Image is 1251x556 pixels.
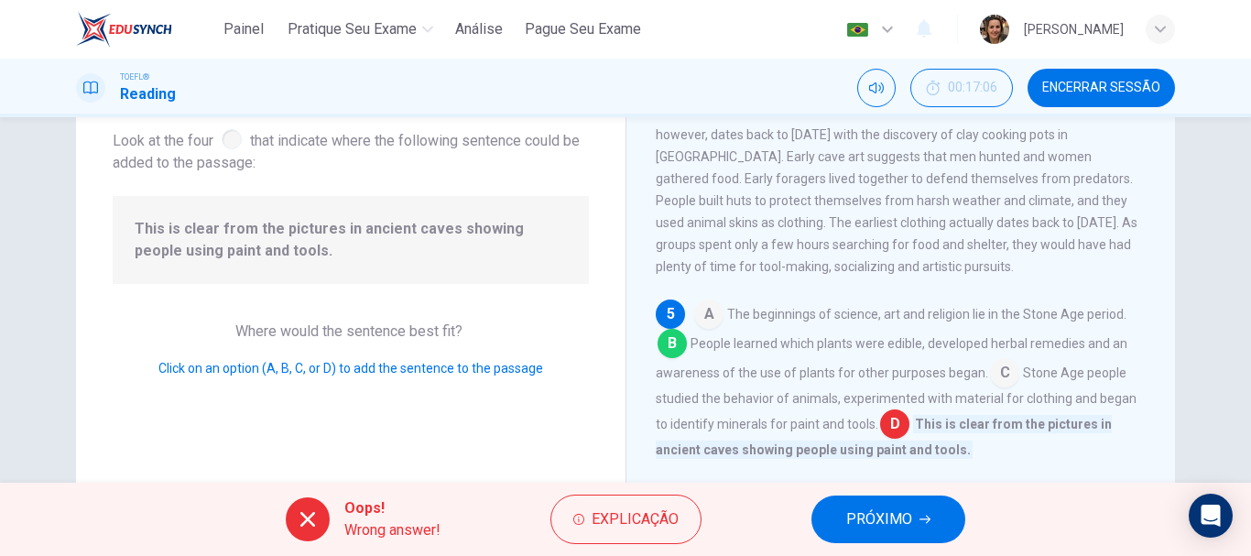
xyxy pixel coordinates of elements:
[694,300,723,329] span: A
[980,15,1009,44] img: Profile picture
[592,507,679,532] span: Explicação
[525,18,641,40] span: Pague Seu Exame
[158,361,543,376] span: Click on an option (A, B, C, or D) to add the sentence to the passage
[120,71,149,83] span: TOEFL®
[1042,81,1160,95] span: Encerrar Sessão
[517,13,648,46] button: Pague Seu Exame
[857,69,896,107] div: Silenciar
[113,125,589,174] span: Look at the four that indicate where the following sentence could be added to the passage:
[811,496,965,543] button: PRÓXIMO
[120,83,176,105] h1: Reading
[846,23,869,37] img: pt
[910,69,1013,107] button: 00:17:06
[288,18,417,40] span: Pratique seu exame
[223,18,264,40] span: Painel
[656,300,685,329] div: 5
[880,409,909,439] span: D
[344,497,441,519] span: Oops!
[455,18,503,40] span: Análise
[727,307,1126,322] span: The beginnings of science, art and religion lie in the Stone Age period.
[948,81,997,95] span: 00:17:06
[1189,494,1233,538] div: Open Intercom Messenger
[235,322,466,340] span: Where would the sentence best fit?
[910,69,1013,107] div: Esconder
[656,336,1127,380] span: People learned which plants were edible, developed herbal remedies and an awareness of the use of...
[658,329,687,358] span: B
[1024,18,1124,40] div: [PERSON_NAME]
[846,507,912,532] span: PRÓXIMO
[344,519,441,541] span: Wrong answer!
[214,13,273,46] button: Painel
[135,218,567,262] span: This is clear from the pictures in ancient caves showing people using paint and tools.
[76,11,214,48] a: EduSynch logo
[656,83,1137,274] span: Cooking food makes it tastier to eat and easier to digest. Cooking could have been discovered by ...
[280,13,441,46] button: Pratique seu exame
[448,13,510,46] button: Análise
[656,365,1137,431] span: Stone Age people studied the behavior of animals, experimented with material for clothing and beg...
[1028,69,1175,107] button: Encerrar Sessão
[76,11,172,48] img: EduSynch logo
[550,495,702,544] button: Explicação
[990,358,1019,387] span: C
